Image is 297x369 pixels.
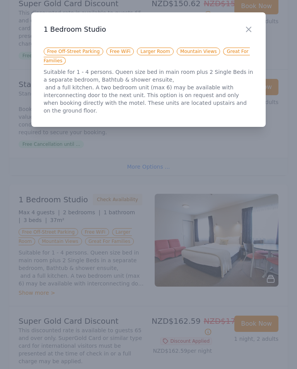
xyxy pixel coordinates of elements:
[44,48,103,55] span: Free Off-Street Parking
[44,25,254,34] h3: 1 Bedroom Studio
[177,48,220,55] span: Mountain Views
[44,68,254,114] p: Suitable for 1 - 4 persons. Queen size bed in main room plus 2 Single Beds in a separate bedroom,...
[137,48,174,55] span: Larger Room
[106,48,134,55] span: Free WiFi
